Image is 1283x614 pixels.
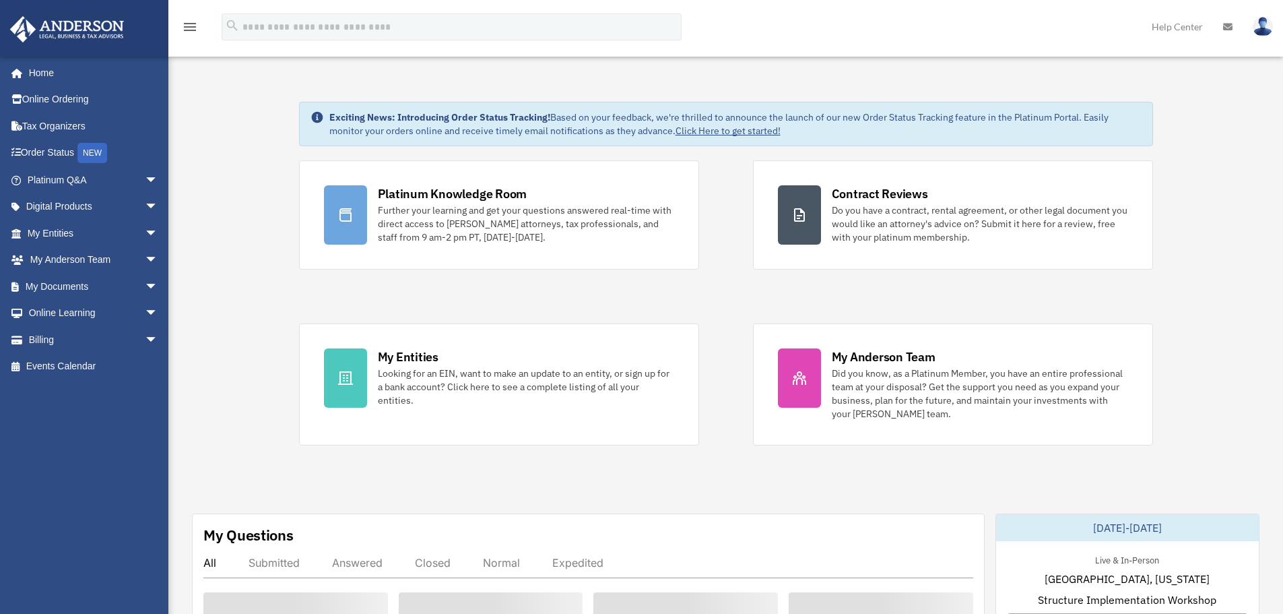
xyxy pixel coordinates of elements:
a: My Anderson Team Did you know, as a Platinum Member, you have an entire professional team at your... [753,324,1153,446]
div: Did you know, as a Platinum Member, you have an entire professional team at your disposal? Get th... [832,367,1128,421]
a: Digital Productsarrow_drop_down [9,193,178,220]
a: Tax Organizers [9,113,178,140]
div: Looking for an EIN, want to make an update to an entity, or sign up for a bank account? Click her... [378,367,674,407]
span: Structure Implementation Workshop [1038,592,1216,608]
div: Contract Reviews [832,185,928,202]
img: Anderson Advisors Platinum Portal [6,16,128,42]
div: Submitted [249,556,300,570]
div: Based on your feedback, we're thrilled to announce the launch of our new Order Status Tracking fe... [329,111,1142,137]
a: My Entitiesarrow_drop_down [9,220,178,247]
div: Further your learning and get your questions answered real-time with direct access to [PERSON_NAM... [378,204,674,244]
div: My Entities [378,348,438,365]
a: Order StatusNEW [9,140,178,167]
a: My Anderson Teamarrow_drop_down [9,247,178,274]
a: Contract Reviews Do you have a contract, rental agreement, or other legal document you would like... [753,160,1153,270]
div: Live & In-Person [1084,552,1170,566]
a: Click Here to get started! [676,125,781,137]
i: menu [182,19,198,35]
span: arrow_drop_down [145,273,172,301]
span: [GEOGRAPHIC_DATA], [US_STATE] [1045,571,1210,587]
span: arrow_drop_down [145,326,172,354]
div: My Questions [203,525,294,545]
a: Events Calendar [9,353,178,380]
div: Normal [483,556,520,570]
span: arrow_drop_down [145,193,172,221]
a: menu [182,24,198,35]
span: arrow_drop_down [145,300,172,328]
div: Do you have a contract, rental agreement, or other legal document you would like an attorney's ad... [832,204,1128,244]
span: arrow_drop_down [145,220,172,247]
a: Home [9,59,172,86]
i: search [225,18,240,33]
div: Answered [332,556,383,570]
div: Closed [415,556,451,570]
a: Platinum Q&Aarrow_drop_down [9,166,178,193]
div: NEW [77,143,107,163]
a: My Entities Looking for an EIN, want to make an update to an entity, or sign up for a bank accoun... [299,324,699,446]
strong: Exciting News: Introducing Order Status Tracking! [329,111,550,123]
img: User Pic [1253,17,1273,36]
div: Expedited [552,556,603,570]
a: Platinum Knowledge Room Further your learning and get your questions answered real-time with dire... [299,160,699,270]
a: My Documentsarrow_drop_down [9,273,178,300]
div: All [203,556,216,570]
a: Online Learningarrow_drop_down [9,300,178,327]
div: [DATE]-[DATE] [996,514,1259,541]
a: Online Ordering [9,86,178,113]
span: arrow_drop_down [145,166,172,194]
span: arrow_drop_down [145,247,172,274]
div: My Anderson Team [832,348,935,365]
a: Billingarrow_drop_down [9,326,178,353]
div: Platinum Knowledge Room [378,185,527,202]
